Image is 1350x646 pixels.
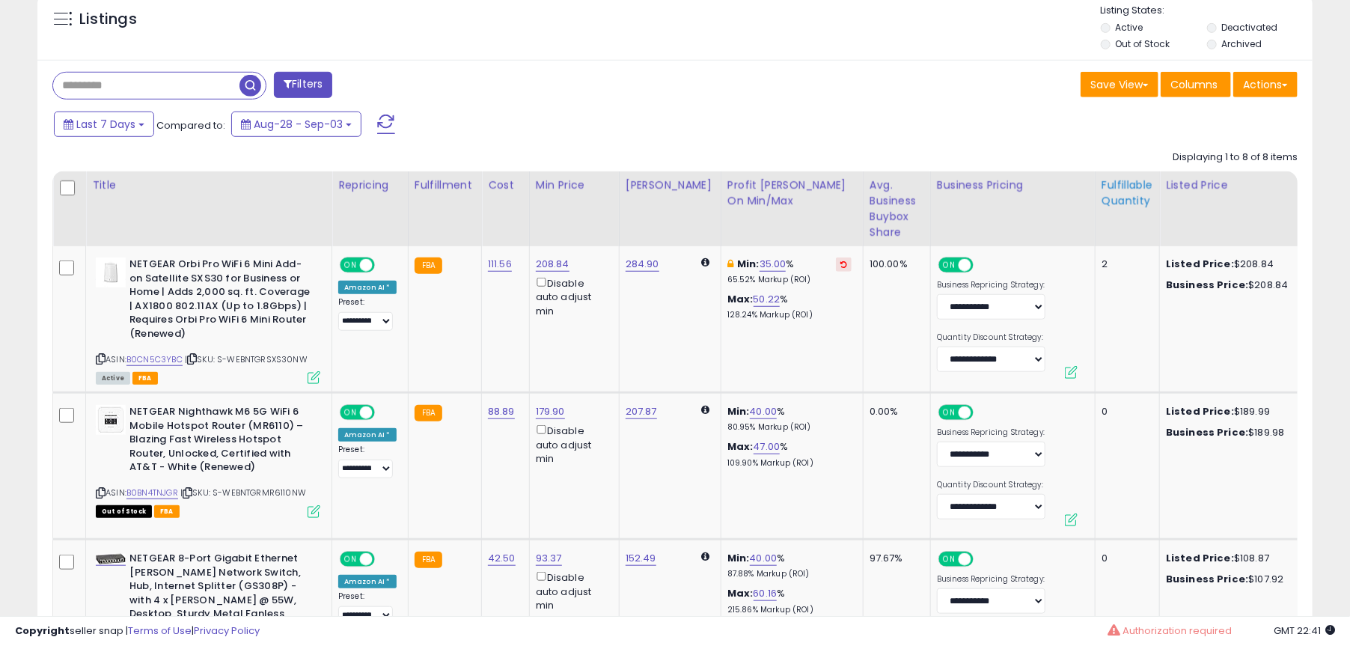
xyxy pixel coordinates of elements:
a: 111.56 [488,257,512,272]
span: OFF [373,259,397,272]
a: 207.87 [626,404,657,419]
div: % [727,552,852,579]
div: Fulfillment [415,177,475,193]
a: 47.00 [754,439,781,454]
b: NETGEAR 8-Port Gigabit Ethernet [PERSON_NAME] Network Switch, Hub, Internet Splitter (GS308P) - w... [129,552,311,639]
a: 88.89 [488,404,515,419]
span: All listings that are currently out of stock and unavailable for purchase on Amazon [96,505,152,518]
span: ON [940,259,959,272]
p: 80.95% Markup (ROI) [727,422,852,433]
a: 284.90 [626,257,659,272]
img: 41+qOj4ySpL._SL40_.jpg [96,554,126,564]
img: 21mn63MfcVS._SL40_.jpg [96,258,126,287]
h5: Listings [79,9,137,30]
div: Avg. Business Buybox Share [870,177,924,240]
span: OFF [373,406,397,419]
div: % [727,440,852,468]
span: OFF [373,553,397,566]
b: Max: [727,439,754,454]
div: $107.92 [1166,573,1290,586]
a: 208.84 [536,257,569,272]
a: 152.49 [626,551,656,566]
span: Aug-28 - Sep-03 [254,117,343,132]
a: B0BN4TNJGR [126,487,178,499]
span: ON [940,553,959,566]
label: Quantity Discount Strategy: [937,480,1045,490]
div: 100.00% [870,258,919,271]
div: Disable auto adjust min [536,422,608,466]
div: 2 [1102,258,1148,271]
div: Min Price [536,177,613,193]
strong: Copyright [15,624,70,638]
b: Listed Price: [1166,551,1234,565]
div: ASIN: [96,258,320,383]
div: Amazon AI * [338,281,397,294]
div: ASIN: [96,405,320,516]
div: Preset: [338,297,397,331]
div: Disable auto adjust min [536,569,608,612]
b: Min: [727,404,750,418]
b: Min: [727,551,750,565]
span: ON [341,406,360,419]
div: % [727,293,852,320]
b: Max: [727,292,754,306]
span: Authorization required [1123,624,1233,638]
span: | SKU: S-WEBNTGRMR6110NW [180,487,306,499]
div: Preset: [338,591,397,625]
p: 65.52% Markup (ROI) [727,275,852,285]
b: Business Price: [1166,572,1248,586]
div: Repricing [338,177,402,193]
b: Business Price: [1166,278,1248,292]
button: Last 7 Days [54,112,154,137]
p: 128.24% Markup (ROI) [727,310,852,320]
b: Min: [737,257,760,271]
span: Columns [1170,77,1218,92]
div: Cost [488,177,523,193]
button: Actions [1233,72,1298,97]
a: 42.50 [488,551,516,566]
p: Listing States: [1101,4,1313,18]
span: All listings currently available for purchase on Amazon [96,372,130,385]
label: Deactivated [1221,21,1277,34]
div: Displaying 1 to 8 of 8 items [1173,150,1298,165]
button: Aug-28 - Sep-03 [231,112,361,137]
button: Filters [274,72,332,98]
div: Profit [PERSON_NAME] on Min/Max [727,177,857,209]
a: 40.00 [750,551,778,566]
a: Privacy Policy [194,624,260,638]
label: Business Repricing Strategy: [937,280,1045,290]
div: 97.67% [870,552,919,565]
b: Max: [727,586,754,600]
div: Fulfillable Quantity [1102,177,1153,209]
a: 60.16 [754,586,778,601]
label: Business Repricing Strategy: [937,427,1045,438]
div: Title [92,177,326,193]
a: 179.90 [536,404,565,419]
div: $208.84 [1166,258,1290,271]
b: NETGEAR Orbi Pro WiFi 6 Mini Add-on Satellite SXS30 for Business or Home | Adds 2,000 sq. ft. Cov... [129,258,311,344]
b: Listed Price: [1166,404,1234,418]
span: OFF [971,259,995,272]
span: FBA [154,505,180,518]
div: [PERSON_NAME] [626,177,715,193]
div: 0.00% [870,405,919,418]
div: Amazon AI * [338,428,397,442]
span: OFF [971,553,995,566]
span: Last 7 Days [76,117,135,132]
small: FBA [415,405,442,421]
small: FBA [415,552,442,568]
div: % [727,405,852,433]
p: 109.90% Markup (ROI) [727,458,852,469]
span: ON [341,553,360,566]
div: $189.99 [1166,405,1290,418]
div: 0 [1102,405,1148,418]
a: Terms of Use [128,624,192,638]
b: Listed Price: [1166,257,1234,271]
div: Listed Price [1166,177,1295,193]
a: 40.00 [750,404,778,419]
label: Quantity Discount Strategy: [937,332,1045,343]
button: Save View [1081,72,1158,97]
div: Preset: [338,445,397,478]
small: FBA [415,258,442,274]
a: 50.22 [754,292,781,307]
